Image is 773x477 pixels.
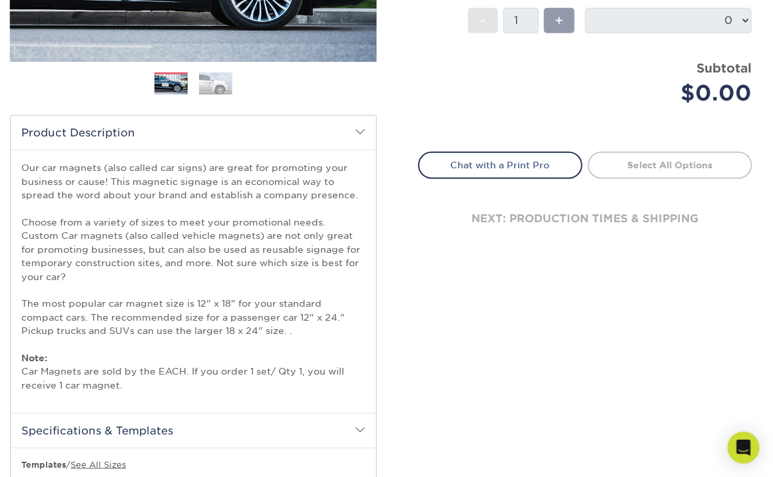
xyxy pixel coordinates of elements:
[418,179,753,259] div: next: production times & shipping
[588,152,752,178] a: Select All Options
[11,116,376,150] h2: Product Description
[154,73,188,96] img: Magnets and Buttons 01
[418,152,583,178] a: Chat with a Print Pro
[728,432,760,464] div: Open Intercom Messenger
[595,77,752,109] div: $0.00
[11,413,376,448] h2: Specifications & Templates
[21,161,366,392] p: Our car magnets (also called car signs) are great for promoting your business or cause! This magn...
[480,11,486,31] span: -
[696,61,752,75] strong: Subtotal
[555,11,564,31] span: +
[21,459,366,471] p: /
[199,72,232,95] img: Magnets and Buttons 02
[3,436,113,472] iframe: Google Customer Reviews
[21,353,47,363] strong: Note:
